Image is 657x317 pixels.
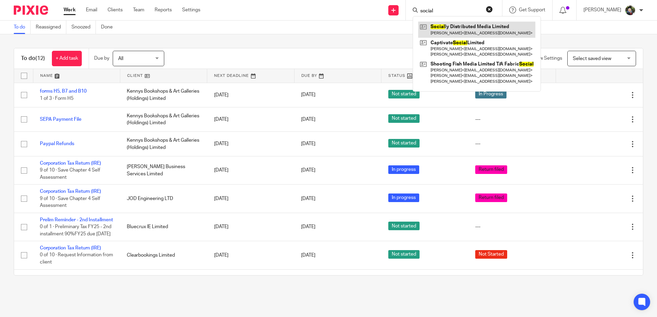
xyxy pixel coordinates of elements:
td: [PERSON_NAME] Business Services Limited [120,156,207,184]
a: Email [86,7,97,13]
span: In Progress [475,90,506,98]
input: Search [420,8,481,14]
div: --- [475,140,549,147]
td: [DATE] [207,241,294,269]
td: Kennys Bookshops & Art Galleries (Holdings) Limited [120,107,207,131]
td: [DATE] [207,185,294,213]
span: Return filed [475,165,507,174]
span: 9 of 10 · Save Chapter 4 Self Assessment [40,168,100,180]
td: Kennys Bookshops & Art Galleries (Holdings) Limited [120,132,207,156]
span: Not started [388,90,420,98]
td: Kennys Bookshops & Art Galleries (Holdings) Limited [120,83,207,107]
a: Settings [182,7,200,13]
a: Corporation Tax Return (IRE) [40,161,101,166]
span: 9 of 10 · Save Chapter 4 Self Assessment [40,196,100,208]
td: [DATE] [207,132,294,156]
a: Done [101,21,118,34]
span: [DATE] [301,196,315,201]
td: [DATE] [207,107,294,131]
span: Not started [388,114,420,123]
img: Pixie [14,5,48,15]
div: --- [475,223,549,230]
h1: To do [21,55,45,62]
span: In progress [388,193,419,202]
a: To do [14,21,31,34]
span: [DATE] [301,117,315,122]
p: Due by [94,55,109,62]
span: [DATE] [301,253,315,258]
td: [DATE] [207,213,294,241]
a: Clients [108,7,123,13]
span: Not started [388,250,420,259]
td: JOD Engineering LTD [120,185,207,213]
span: All [118,56,123,61]
span: [DATE] [301,141,315,146]
a: Paypal Refunds [40,141,74,146]
span: Return filed [475,193,507,202]
td: [DATE] [207,269,294,294]
button: Clear [486,6,493,13]
span: Get Support [519,8,545,12]
a: Prelim Reminder - 2nd Installment [40,218,113,222]
a: Reassigned [36,21,66,34]
td: Captivate Social Limited [120,269,207,294]
td: [DATE] [207,156,294,184]
span: Not started [388,222,420,230]
a: Team [133,7,144,13]
span: 0 of 1 · Preliminary Tax FY25 - 2nd installment 90%FY25 due [DATE] [40,224,111,236]
a: Snoozed [71,21,96,34]
span: 1 of 3 · Form H5 [40,96,74,101]
span: Not Started [475,250,507,259]
p: [PERSON_NAME] [583,7,621,13]
span: Select saved view [573,56,611,61]
td: [DATE] [207,83,294,107]
a: Reports [155,7,172,13]
a: SEPA Payment File [40,117,81,122]
a: Corporation Tax Return (IRE) [40,189,101,194]
span: Not started [388,139,420,148]
a: Work [64,7,76,13]
span: In progress [388,165,419,174]
a: forms H5, B7 and B10 [40,89,87,94]
img: Jade.jpeg [625,5,636,16]
a: Corporation Tax Return (IRE) [40,246,101,250]
span: [DATE] [301,224,315,229]
span: (12) [35,56,45,61]
span: View Settings [533,56,562,61]
span: [DATE] [301,93,315,97]
td: Bluecrux IE Limited [120,213,207,241]
td: Clearbookings Limited [120,241,207,269]
a: + Add task [52,51,82,66]
span: [DATE] [301,168,315,173]
div: --- [475,116,549,123]
span: 0 of 10 · Request Information from client [40,253,113,265]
